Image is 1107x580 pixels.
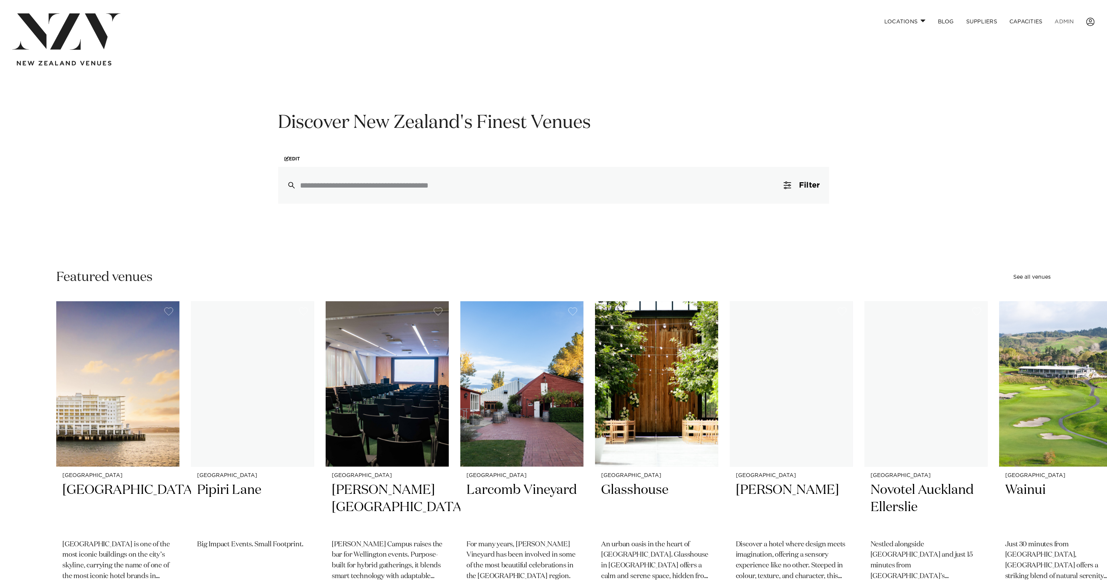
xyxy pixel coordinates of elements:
h2: Featured venues [56,269,153,286]
a: Capacities [1003,13,1049,30]
h2: Novotel Auckland Ellerslie [871,482,981,533]
h2: [PERSON_NAME] [736,482,847,533]
h1: Discover New Zealand's Finest Venues [278,111,829,135]
a: BLOG [932,13,960,30]
span: Filter [799,181,820,189]
a: ADMIN [1049,13,1080,30]
small: [GEOGRAPHIC_DATA] [197,473,308,479]
h2: [GEOGRAPHIC_DATA] [62,482,173,533]
a: Locations [878,13,932,30]
h2: Glasshouse [601,482,712,533]
a: SUPPLIERS [960,13,1003,30]
img: new-zealand-venues-text.png [17,61,111,66]
a: Edit [278,150,307,167]
button: Filter [774,167,829,204]
h2: Larcomb Vineyard [466,482,577,533]
h2: [PERSON_NAME][GEOGRAPHIC_DATA] [332,482,443,533]
p: Big Impact Events. Small Footprint. [197,539,308,550]
h2: Pipiri Lane [197,482,308,533]
small: [GEOGRAPHIC_DATA] [62,473,173,479]
small: [GEOGRAPHIC_DATA] [332,473,443,479]
img: nzv-logo.png [12,13,121,50]
small: [GEOGRAPHIC_DATA] [871,473,981,479]
small: [GEOGRAPHIC_DATA] [466,473,577,479]
a: See all venues [1013,274,1051,280]
small: [GEOGRAPHIC_DATA] [601,473,712,479]
small: [GEOGRAPHIC_DATA] [736,473,847,479]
